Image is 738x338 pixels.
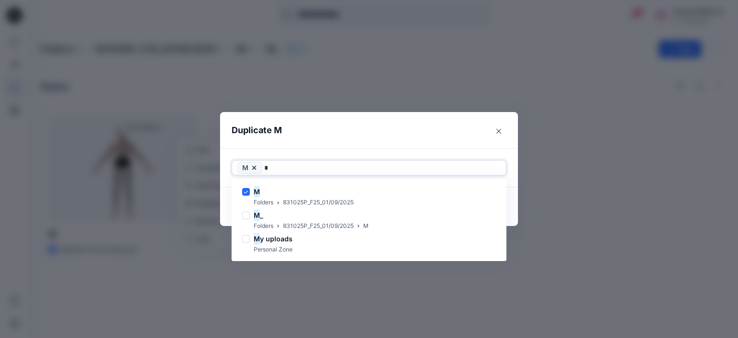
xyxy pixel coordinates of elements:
p: 831025P_F25_01/09/2025 [283,198,354,208]
p: Folders [254,198,273,208]
mark: M [254,209,260,222]
p: M [363,221,369,231]
button: Close [491,124,506,139]
p: Folders [254,221,273,231]
span: _ [260,211,263,219]
span: M [242,162,248,174]
mark: M [254,185,260,198]
mark: M [254,232,260,245]
p: Personal Zone [254,245,293,255]
p: 831025P_F25_01/09/2025 [283,221,354,231]
span: y uploads [260,235,293,243]
p: Duplicate M [232,124,282,137]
